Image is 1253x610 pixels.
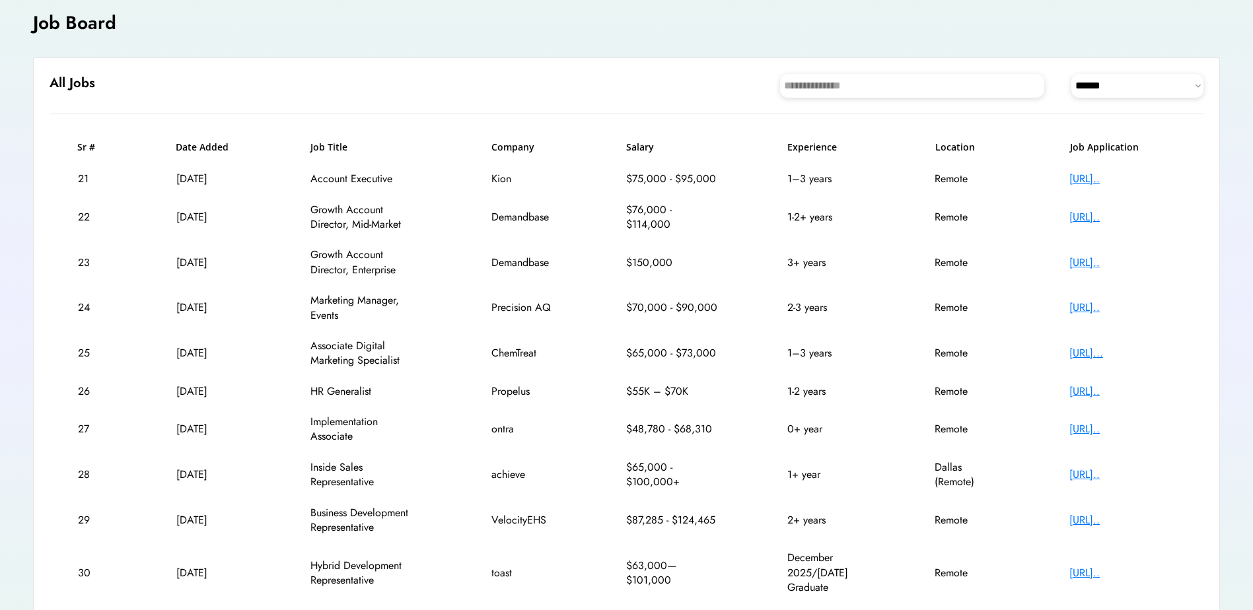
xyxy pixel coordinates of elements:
[1069,513,1175,527] div: [URL]..
[787,467,867,482] div: 1+ year
[787,210,867,224] div: 1-2+ years
[176,346,242,360] div: [DATE]
[176,566,242,580] div: [DATE]
[491,141,557,154] h6: Company
[491,172,557,186] div: Kion
[787,300,867,315] div: 2-3 years
[1069,422,1175,436] div: [URL]..
[176,467,242,482] div: [DATE]
[310,141,347,154] h6: Job Title
[310,293,423,323] div: Marketing Manager, Events
[626,513,719,527] div: $87,285 - $124,465
[935,172,1001,186] div: Remote
[78,255,108,270] div: 23
[310,384,423,399] div: HR Generalist
[1069,467,1175,482] div: [URL]..
[78,467,108,482] div: 28
[626,255,719,270] div: $150,000
[310,172,423,186] div: Account Executive
[491,255,557,270] div: Demandbase
[935,513,1001,527] div: Remote
[787,513,867,527] div: 2+ years
[1069,566,1175,580] div: [URL]..
[176,255,242,270] div: [DATE]
[626,422,719,436] div: $48,780 - $68,310
[935,460,1001,490] div: Dallas (Remote)
[78,422,108,436] div: 27
[626,172,719,186] div: $75,000 - $95,000
[176,172,242,186] div: [DATE]
[935,141,1001,154] h6: Location
[176,384,242,399] div: [DATE]
[935,346,1001,360] div: Remote
[176,141,242,154] h6: Date Added
[78,566,108,580] div: 30
[491,422,557,436] div: ontra
[787,551,867,595] div: December 2025/[DATE] Graduate
[626,141,719,154] h6: Salary
[787,255,867,270] div: 3+ years
[491,300,557,315] div: Precision AQ
[787,141,867,154] h6: Experience
[176,210,242,224] div: [DATE]
[935,566,1001,580] div: Remote
[787,422,867,436] div: 0+ year
[935,210,1001,224] div: Remote
[78,513,108,527] div: 29
[78,346,108,360] div: 25
[491,384,557,399] div: Propelus
[1069,384,1175,399] div: [URL]..
[78,384,108,399] div: 26
[310,203,423,232] div: Growth Account Director, Mid-Market
[491,513,557,527] div: VelocityEHS
[935,255,1001,270] div: Remote
[310,415,423,444] div: Implementation Associate
[491,210,557,224] div: Demandbase
[1069,300,1175,315] div: [URL]..
[310,339,423,368] div: Associate Digital Marketing Specialist
[77,141,107,154] h6: Sr #
[176,422,242,436] div: [DATE]
[33,10,116,36] h4: Job Board
[935,300,1001,315] div: Remote
[787,346,867,360] div: 1–3 years
[176,513,242,527] div: [DATE]
[310,506,423,535] div: Business Development Representative
[1069,346,1175,360] div: [URL]...
[626,559,719,588] div: $63,000—$101,000
[491,467,557,482] div: achieve
[310,248,423,277] div: Growth Account Director, Enterprise
[310,559,423,588] div: Hybrid Development Representative
[626,203,719,232] div: $76,000 - $114,000
[626,346,719,360] div: $65,000 - $73,000
[78,300,108,315] div: 24
[491,566,557,580] div: toast
[787,172,867,186] div: 1–3 years
[78,210,108,224] div: 22
[310,460,423,490] div: Inside Sales Representative
[1069,210,1175,224] div: [URL]..
[491,346,557,360] div: ChemTreat
[626,384,719,399] div: $55K – $70K
[626,300,719,315] div: $70,000 - $90,000
[1069,172,1175,186] div: [URL]..
[176,300,242,315] div: [DATE]
[1070,141,1176,154] h6: Job Application
[626,460,719,490] div: $65,000 - $100,000+
[787,384,867,399] div: 1-2 years
[935,384,1001,399] div: Remote
[50,74,95,92] h6: All Jobs
[935,422,1001,436] div: Remote
[1069,255,1175,270] div: [URL]..
[78,172,108,186] div: 21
